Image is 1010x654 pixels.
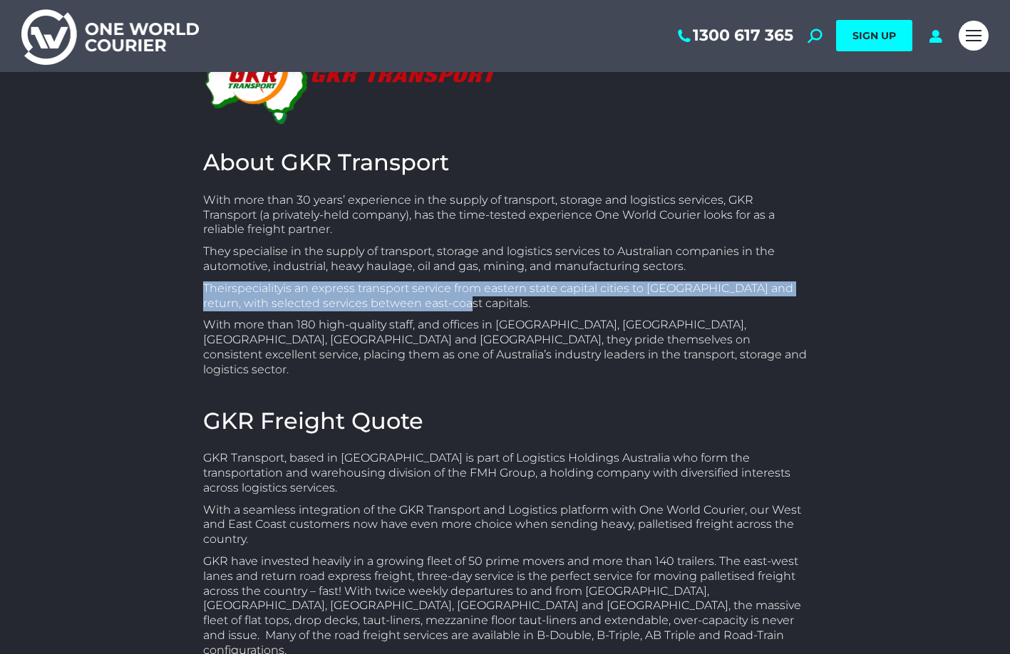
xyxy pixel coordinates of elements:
span: speciality [232,281,283,295]
h2: GKR Freight Quote [203,406,808,436]
a: SIGN UP [836,20,912,51]
p: With a seamless integration of the GKR Transport and Logistics platform with One World Courier, o... [203,503,808,547]
a: Mobile menu icon [959,21,989,51]
p: They specialise in the supply of transport, storage and logistics services to Australian companie... [203,244,808,274]
p: Their is an express transport service from eastern state capital cities to [GEOGRAPHIC_DATA] and ... [203,281,808,311]
p: With more than 30 years’ experience in the supply of transport, storage and logistics services, G... [203,193,808,237]
img: One World Courier [21,7,199,65]
h2: About GKR Transport [203,147,808,177]
p: GKR Transport, based in [GEOGRAPHIC_DATA] is part of Logistics Holdings Australia who form the tr... [203,451,808,495]
a: 1300 617 365 [675,26,793,45]
p: With more than 180 high-quality staff, and offices in [GEOGRAPHIC_DATA], [GEOGRAPHIC_DATA], [GEOG... [203,318,808,377]
span: SIGN UP [852,29,896,42]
